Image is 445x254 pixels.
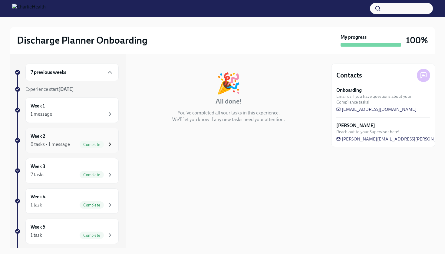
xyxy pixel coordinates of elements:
[15,128,119,153] a: Week 28 tasks • 1 messageComplete
[31,133,45,140] h6: Week 2
[336,106,417,112] a: [EMAIL_ADDRESS][DOMAIN_NAME]
[31,111,52,117] div: 1 message
[216,73,241,93] div: 🎉
[178,110,280,116] p: You've completed all your tasks in this experience.
[15,86,119,93] a: Experience start[DATE]
[15,219,119,244] a: Week 51 taskComplete
[25,86,74,92] span: Experience start
[172,116,285,123] p: We'll let you know if any new tasks need your attention.
[80,233,104,238] span: Complete
[336,87,362,94] strong: Onboarding
[341,34,367,41] strong: My progress
[80,173,104,177] span: Complete
[15,97,119,123] a: Week 11 message
[31,103,45,109] h6: Week 1
[31,171,44,178] div: 7 tasks
[80,142,104,147] span: Complete
[15,158,119,183] a: Week 37 tasksComplete
[31,232,42,239] div: 1 task
[17,34,147,46] h2: Discharge Planner Onboarding
[336,122,375,129] strong: [PERSON_NAME]
[31,193,45,200] h6: Week 4
[12,4,46,13] img: CharlieHealth
[31,202,42,208] div: 1 task
[336,129,400,135] span: Reach out to your Supervisor here!
[80,203,104,207] span: Complete
[58,86,74,92] strong: [DATE]
[31,141,70,148] div: 8 tasks • 1 message
[31,224,45,230] h6: Week 5
[31,69,66,76] h6: 7 previous weeks
[336,71,362,80] h4: Contacts
[15,188,119,214] a: Week 41 taskComplete
[336,94,430,105] span: Email us if you have questions about your Compliance tasks!
[406,35,428,46] h3: 100%
[31,163,45,170] h6: Week 3
[25,64,119,81] div: 7 previous weeks
[216,97,242,106] h4: All done!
